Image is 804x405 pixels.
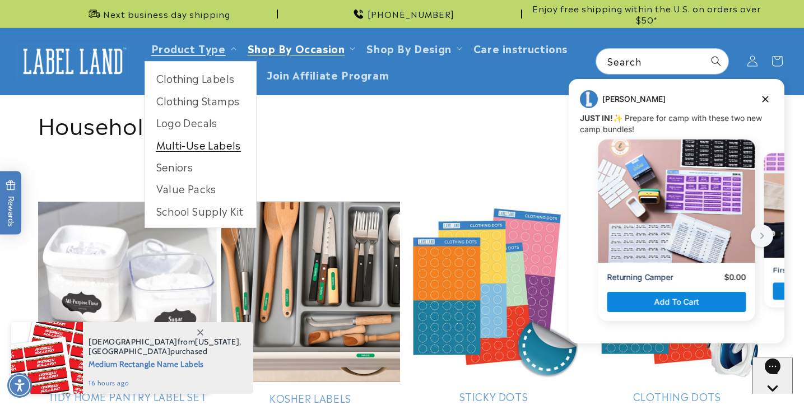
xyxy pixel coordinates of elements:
a: Value Packs [145,178,256,199]
a: Kosher Labels [221,392,400,404]
a: Tidy Home Pantry Label Set [38,390,217,403]
a: Join Affiliate Program [260,61,396,87]
summary: Shop By Design [360,35,466,61]
a: Sticky Dots [405,390,583,403]
img: Label Land [17,44,129,78]
a: Multi-Use Labels [145,134,256,156]
span: Enjoy free shipping within the U.S. on orders over $50* [527,3,766,25]
a: Product Type [151,40,226,55]
a: Seniors [145,156,256,178]
span: [US_STATE] [195,337,239,347]
button: next button [190,147,213,170]
a: School Supply Kit [145,200,256,222]
a: Logo Decals [145,111,256,133]
span: 16 hours ago [89,378,241,388]
a: Clothing Stamps [145,90,256,111]
h1: Household Labels [38,109,766,138]
span: Next business day shipping [103,8,230,20]
span: Care instructions [473,41,568,54]
span: Join Affiliate Program [267,68,389,81]
summary: Shop By Occasion [241,35,360,61]
summary: Product Type [145,35,241,61]
span: Rewards [6,180,16,226]
iframe: Gorgias live chat messenger [752,357,793,394]
span: Medium Rectangle Name Labels [89,356,241,370]
p: First Time Camper [213,188,281,198]
a: Label Land [13,40,133,83]
div: Accessibility Menu [7,373,32,398]
span: from , purchased [89,337,241,356]
iframe: Sign Up via Text for Offers [9,315,142,349]
span: Shop By Occasion [248,41,345,54]
a: Shop By Design [366,40,451,55]
a: Clothing Labels [145,67,256,89]
span: [PHONE_NUMBER] [368,8,454,20]
a: Clothing Dots [588,390,766,403]
button: Search [704,49,728,73]
a: Care instructions [467,35,574,61]
iframe: Gorgias live chat campaigns [560,77,793,360]
span: [GEOGRAPHIC_DATA] [89,346,170,356]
